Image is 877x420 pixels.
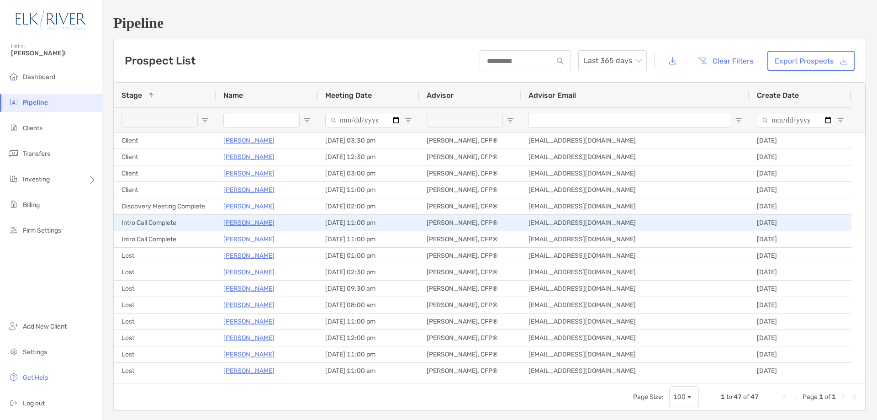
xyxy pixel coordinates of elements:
div: [DATE] 12:30 pm [318,149,419,165]
div: Previous Page [792,393,799,401]
span: Investing [23,175,50,183]
div: [DATE] [750,248,851,264]
button: Open Filter Menu [303,117,311,124]
div: [DATE] 02:30 pm [318,264,419,280]
input: Create Date Filter Input [757,113,833,128]
div: [PERSON_NAME], CFP® [419,182,521,198]
div: Next Page [840,393,847,401]
span: Settings [23,348,47,356]
div: [EMAIL_ADDRESS][DOMAIN_NAME] [521,165,750,181]
div: [PERSON_NAME], CFP® [419,165,521,181]
div: [DATE] [750,264,851,280]
p: [PERSON_NAME] [223,217,275,229]
div: [DATE] 11:00 pm [318,215,419,231]
div: [PERSON_NAME], CFP® [419,330,521,346]
div: [DATE] 09:30 am [318,281,419,297]
button: Open Filter Menu [735,117,742,124]
div: [PERSON_NAME], CFP® [419,248,521,264]
div: [DATE] 11:00 am [318,379,419,395]
span: Pipeline [23,99,48,106]
div: [DATE] 11:00 pm [318,182,419,198]
a: [PERSON_NAME] [223,332,275,344]
span: Meeting Date [325,91,372,100]
h3: Prospect List [125,54,195,67]
div: Client [114,182,216,198]
div: Client [114,149,216,165]
span: of [824,393,830,401]
a: Export Prospects [767,51,855,71]
button: Open Filter Menu [201,117,209,124]
div: [DATE] 11:00 pm [318,314,419,330]
div: Lost [114,281,216,297]
p: [PERSON_NAME] [223,151,275,163]
span: Transfers [23,150,50,158]
a: [PERSON_NAME] [223,234,275,245]
img: dashboard icon [8,71,19,82]
div: [DATE] [750,231,851,247]
p: [PERSON_NAME] [223,201,275,212]
img: firm-settings icon [8,224,19,235]
div: [DATE] [750,215,851,231]
div: Lost [114,346,216,362]
div: [DATE] 03:30 pm [318,133,419,149]
img: settings icon [8,346,19,357]
a: [PERSON_NAME] [223,266,275,278]
div: [EMAIL_ADDRESS][DOMAIN_NAME] [521,379,750,395]
span: Name [223,91,243,100]
div: [DATE] 12:00 pm [318,330,419,346]
div: [DATE] 11:00 am [318,363,419,379]
span: Dashboard [23,73,55,81]
div: Lost [114,363,216,379]
img: transfers icon [8,148,19,159]
div: [EMAIL_ADDRESS][DOMAIN_NAME] [521,133,750,149]
div: [DATE] 02:00 pm [318,198,419,214]
div: [EMAIL_ADDRESS][DOMAIN_NAME] [521,346,750,362]
div: [DATE] [750,346,851,362]
div: [EMAIL_ADDRESS][DOMAIN_NAME] [521,182,750,198]
button: Open Filter Menu [507,117,514,124]
div: [PERSON_NAME], CFP® [419,231,521,247]
p: [PERSON_NAME] [223,283,275,294]
p: [PERSON_NAME] [223,168,275,179]
div: [EMAIL_ADDRESS][DOMAIN_NAME] [521,314,750,330]
div: [PERSON_NAME], CFP® [419,264,521,280]
div: [DATE] [750,182,851,198]
div: [DATE] [750,133,851,149]
div: [EMAIL_ADDRESS][DOMAIN_NAME] [521,231,750,247]
div: [DATE] 03:00 pm [318,165,419,181]
h1: Pipeline [113,15,866,32]
div: Lost [114,248,216,264]
div: [DATE] [750,281,851,297]
div: Lost [114,264,216,280]
span: 47 [734,393,742,401]
p: [PERSON_NAME] [223,250,275,261]
div: [PERSON_NAME], CFP® [419,363,521,379]
div: Client [114,133,216,149]
span: Create Date [757,91,799,100]
img: Zoe Logo [11,4,91,37]
div: [DATE] [750,363,851,379]
img: billing icon [8,199,19,210]
span: Advisor [427,91,454,100]
div: [EMAIL_ADDRESS][DOMAIN_NAME] [521,281,750,297]
div: [DATE] [750,297,851,313]
p: [PERSON_NAME] [223,135,275,146]
button: Clear Filters [691,51,760,71]
div: [DATE] [750,165,851,181]
a: [PERSON_NAME] [223,382,275,393]
div: [EMAIL_ADDRESS][DOMAIN_NAME] [521,215,750,231]
div: Lost [114,330,216,346]
div: Lost [114,314,216,330]
span: 1 [832,393,836,401]
div: Last Page [851,393,858,401]
img: get-help icon [8,372,19,383]
a: [PERSON_NAME] [223,365,275,377]
a: [PERSON_NAME] [223,349,275,360]
span: Log out [23,399,45,407]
